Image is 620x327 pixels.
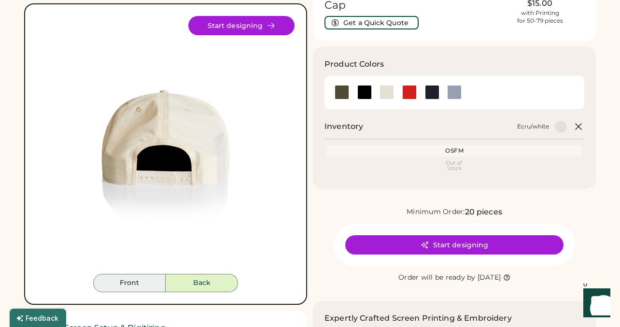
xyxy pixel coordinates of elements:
iframe: Front Chat [574,284,616,325]
button: Start designing [345,235,564,255]
h3: Product Colors [324,58,384,70]
h2: Inventory [324,121,363,132]
button: Back [166,274,238,292]
div: Out of Stock [328,160,580,171]
div: Minimum Order: [407,207,465,217]
button: Start designing [188,16,295,35]
div: OSFM [328,147,580,155]
img: 1123 - Ecru/white Back Image [37,16,295,274]
div: [DATE] [478,273,501,283]
div: Ecru/white [517,123,549,130]
div: Order will be ready by [398,273,476,283]
div: 1123 Style Image [37,16,295,274]
div: with Printing for 50-79 pieces [517,9,563,25]
button: Get a Quick Quote [324,16,419,29]
div: 20 pieces [465,206,502,218]
button: Front [93,274,166,292]
h2: Expertly Crafted Screen Printing & Embroidery [324,313,512,324]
